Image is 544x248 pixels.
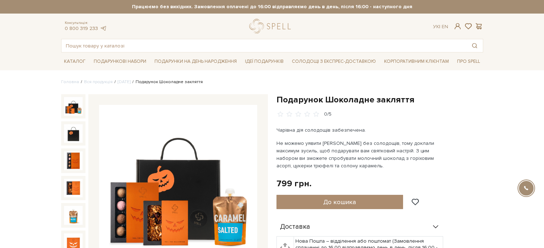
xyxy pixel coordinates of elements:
[64,97,83,116] img: Подарунок Шоколадне закляття
[289,55,379,67] a: Солодощі з експрес-доставкою
[61,4,483,10] strong: Працюємо без вихідних. Замовлення оплачені до 16:00 відправляємо день в день, після 16:00 - насту...
[323,198,356,206] span: До кошика
[64,179,83,197] img: Подарунок Шоколадне закляття
[381,56,452,67] a: Корпоративним клієнтам
[152,56,240,67] a: Подарунки на День народження
[249,19,294,34] a: logo
[276,195,403,209] button: До кошика
[454,56,483,67] a: Про Spell
[64,206,83,224] img: Подарунок Шоколадне закляття
[276,94,483,105] h1: Подарунок Шоколадне закляття
[433,24,448,30] div: Ук
[65,25,98,31] a: 0 800 319 233
[442,24,448,30] a: En
[100,25,107,31] a: telegram
[61,79,79,85] a: Головна
[118,79,131,85] a: [DATE]
[276,126,444,134] p: Чарівна дія солодощів забезпечена.
[276,140,444,169] p: Не можемо уявити [PERSON_NAME] без солодощів, тому доклали максимум зусиль, щоб подарувати вам св...
[64,124,83,143] img: Подарунок Шоколадне закляття
[61,56,88,67] a: Каталог
[62,39,466,52] input: Пошук товару у каталозі
[276,178,312,189] div: 799 грн.
[466,39,483,52] button: Пошук товару у каталозі
[280,224,310,230] span: Доставка
[242,56,286,67] a: Ідеї подарунків
[91,56,149,67] a: Подарункові набори
[131,79,203,85] li: Подарунок Шоколадне закляття
[439,24,440,30] span: |
[64,151,83,170] img: Подарунок Шоколадне закляття
[84,79,113,85] a: Вся продукція
[324,111,332,118] div: 0/5
[65,21,107,25] span: Консультація:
